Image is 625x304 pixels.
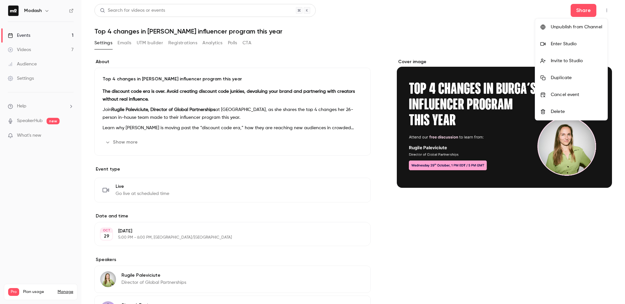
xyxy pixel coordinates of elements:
[551,91,602,98] div: Cancel event
[551,58,602,64] div: Invite to Studio
[551,41,602,47] div: Enter Studio
[551,108,602,115] div: Delete
[551,24,602,30] div: Unpublish from Channel
[551,75,602,81] div: Duplicate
